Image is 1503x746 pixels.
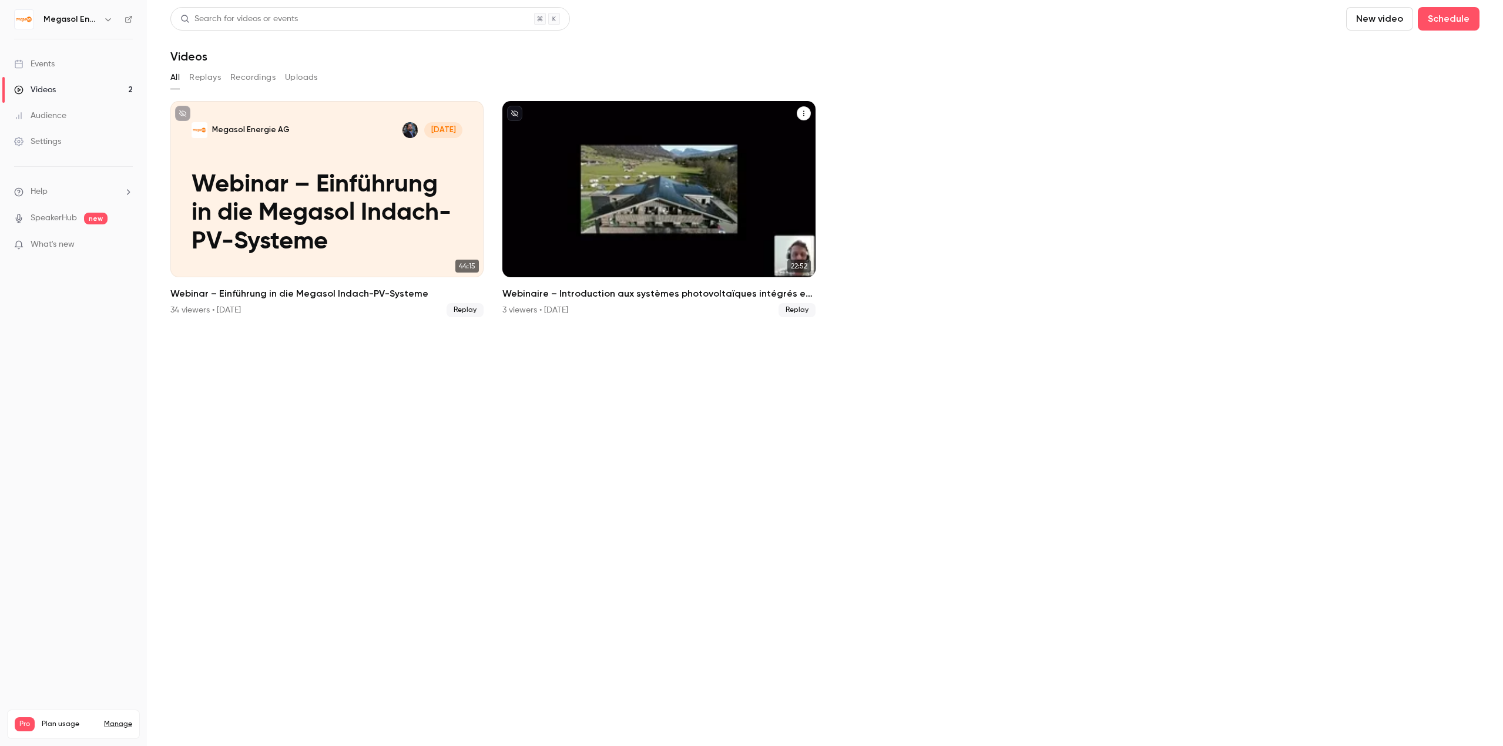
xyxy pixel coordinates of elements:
button: Recordings [230,68,276,87]
span: Plan usage [42,720,97,729]
button: Schedule [1418,7,1479,31]
span: [DATE] [424,122,462,138]
span: Replay [779,303,816,317]
button: New video [1346,7,1413,31]
span: Help [31,186,48,198]
span: 44:15 [455,260,479,273]
img: Megasol Energie AG [15,10,33,29]
h6: Megasol Energie AG [43,14,99,25]
a: 22:52Webinaire – Introduction aux systèmes photovoltaïques intégrés en toiture Megasol3 viewers •... [502,101,816,317]
button: Replays [189,68,221,87]
p: Megasol Energie AG [212,125,290,135]
div: 3 viewers • [DATE] [502,304,568,316]
a: Webinar – Einführung in die Megasol Indach-PV-SystemeMegasol Energie AGDardan Arifaj[DATE]Webinar... [170,101,484,317]
li: Webinaire – Introduction aux systèmes photovoltaïques intégrés en toiture Megasol [502,101,816,317]
span: What's new [31,238,75,251]
li: help-dropdown-opener [14,186,133,198]
ul: Videos [170,101,1479,317]
a: SpeakerHub [31,212,77,224]
div: Events [14,58,55,70]
button: unpublished [175,106,190,121]
button: Uploads [285,68,318,87]
img: Dardan Arifaj [402,122,418,138]
h2: Webinar – Einführung in die Megasol Indach-PV-Systeme [170,287,484,301]
h1: Videos [170,49,207,63]
button: All [170,68,180,87]
img: Webinar – Einführung in die Megasol Indach-PV-Systeme [192,122,207,138]
span: 22:52 [787,260,811,273]
div: Audience [14,110,66,122]
a: Manage [104,720,132,729]
div: 34 viewers • [DATE] [170,304,241,316]
span: Pro [15,717,35,731]
button: unpublished [507,106,522,121]
h2: Webinaire – Introduction aux systèmes photovoltaïques intégrés en toiture Megasol [502,287,816,301]
span: new [84,213,108,224]
section: Videos [170,7,1479,739]
div: Settings [14,136,61,147]
div: Videos [14,84,56,96]
li: Webinar – Einführung in die Megasol Indach-PV-Systeme [170,101,484,317]
div: Search for videos or events [180,13,298,25]
p: Webinar – Einführung in die Megasol Indach-PV-Systeme [192,171,462,256]
span: Replay [447,303,484,317]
